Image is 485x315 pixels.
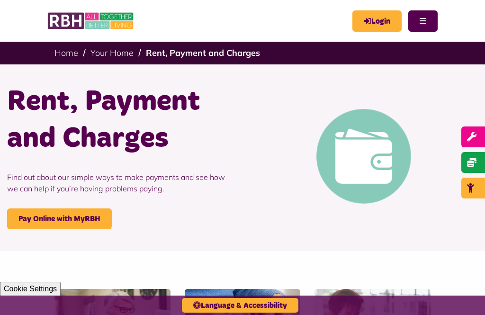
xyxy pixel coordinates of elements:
[7,208,112,229] a: Pay Online with MyRBH
[90,47,134,58] a: Your Home
[182,298,298,313] button: Language & Accessibility
[408,10,438,32] button: Navigation
[7,83,235,157] h1: Rent, Payment and Charges
[47,9,135,32] img: RBH
[316,109,411,204] img: Pay Rent
[442,272,485,315] iframe: Netcall Web Assistant for live chat
[54,47,78,58] a: Home
[146,47,260,58] a: Rent, Payment and Charges
[7,157,235,208] p: Find out about our simple ways to make payments and see how we can help if you’re having problems...
[352,10,402,32] a: MyRBH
